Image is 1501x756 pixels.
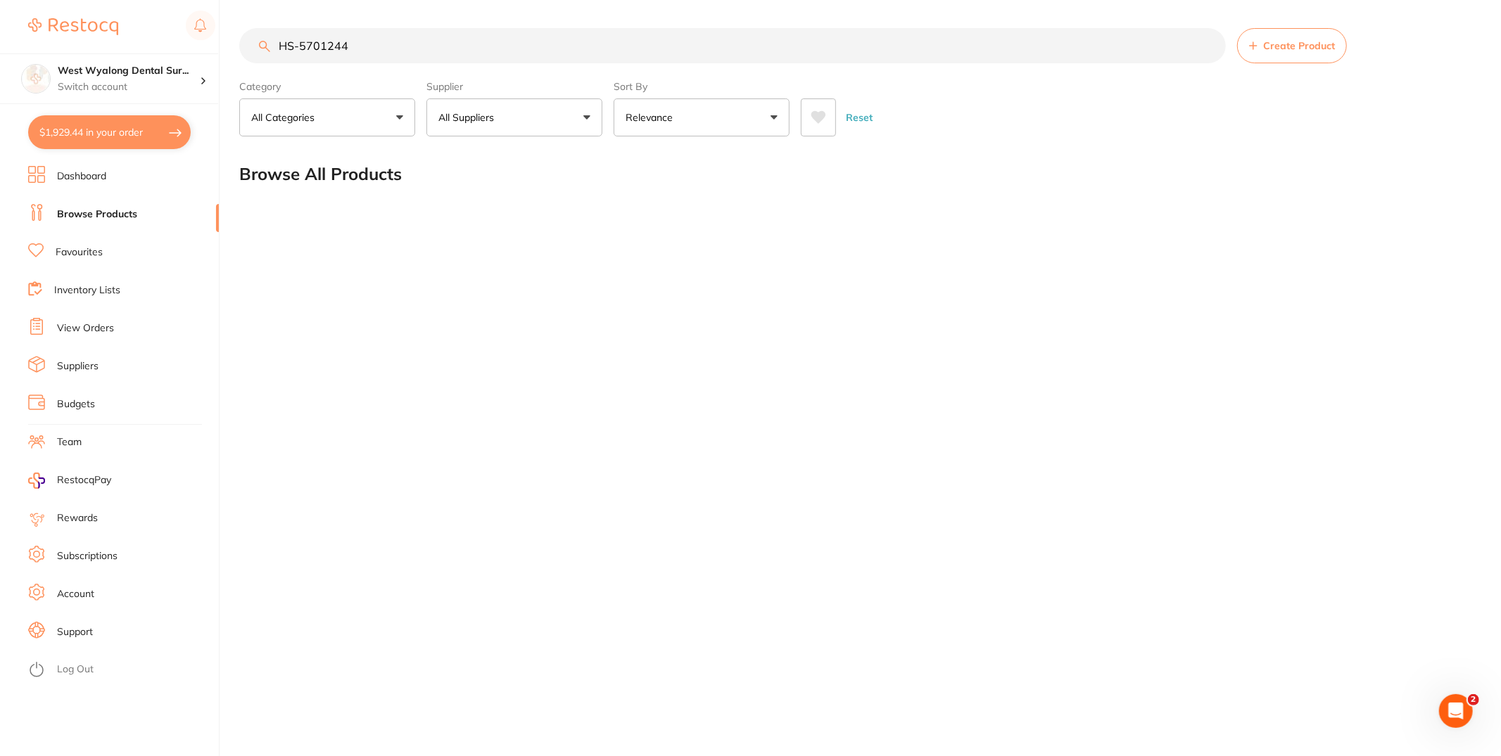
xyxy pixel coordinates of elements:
[57,587,94,601] a: Account
[842,98,877,136] button: Reset
[28,659,215,681] button: Log Out
[57,169,106,184] a: Dashboard
[57,207,137,222] a: Browse Products
[58,64,200,78] h4: West Wyalong Dental Surgery (DentalTown 4)
[57,473,111,487] span: RestocqPay
[57,625,93,639] a: Support
[28,18,118,35] img: Restocq Logo
[56,245,103,260] a: Favourites
[57,397,95,411] a: Budgets
[426,80,602,93] label: Supplier
[22,65,50,93] img: West Wyalong Dental Surgery (DentalTown 4)
[28,473,111,489] a: RestocqPay
[614,98,790,136] button: Relevance
[239,28,1226,63] input: Search Products
[239,98,415,136] button: All Categories
[614,80,790,93] label: Sort By
[251,110,320,124] p: All Categories
[57,359,99,373] a: Suppliers
[28,11,118,43] a: Restocq Logo
[1468,694,1479,705] span: 2
[57,511,98,525] a: Rewards
[239,80,415,93] label: Category
[57,435,82,449] a: Team
[426,98,602,136] button: All Suppliers
[57,662,94,677] a: Log Out
[1439,694,1473,728] iframe: Intercom live chat
[1237,28,1347,63] button: Create Product
[438,110,500,124] p: All Suppliers
[239,165,402,184] h2: Browse All Products
[58,80,200,94] p: Switch account
[1263,40,1335,51] span: Create Product
[28,115,191,149] button: $1,929.44 in your order
[54,283,120,297] a: Inventory Lists
[57,549,118,563] a: Subscriptions
[57,321,114,335] a: View Orders
[626,110,678,124] p: Relevance
[28,473,45,489] img: RestocqPay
